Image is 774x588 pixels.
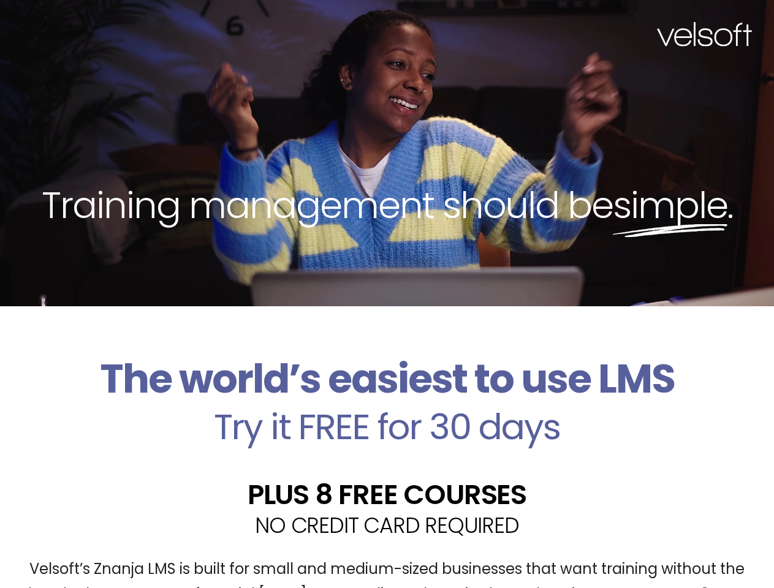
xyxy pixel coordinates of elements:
span: simple [613,179,727,231]
h2: Training management should be . [22,181,752,229]
h2: The world’s easiest to use LMS [9,355,765,403]
h2: Try it FREE for 30 days [9,409,765,445]
h2: NO CREDIT CARD REQUIRED [9,514,765,536]
h2: PLUS 8 FREE COURSES [9,481,765,508]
